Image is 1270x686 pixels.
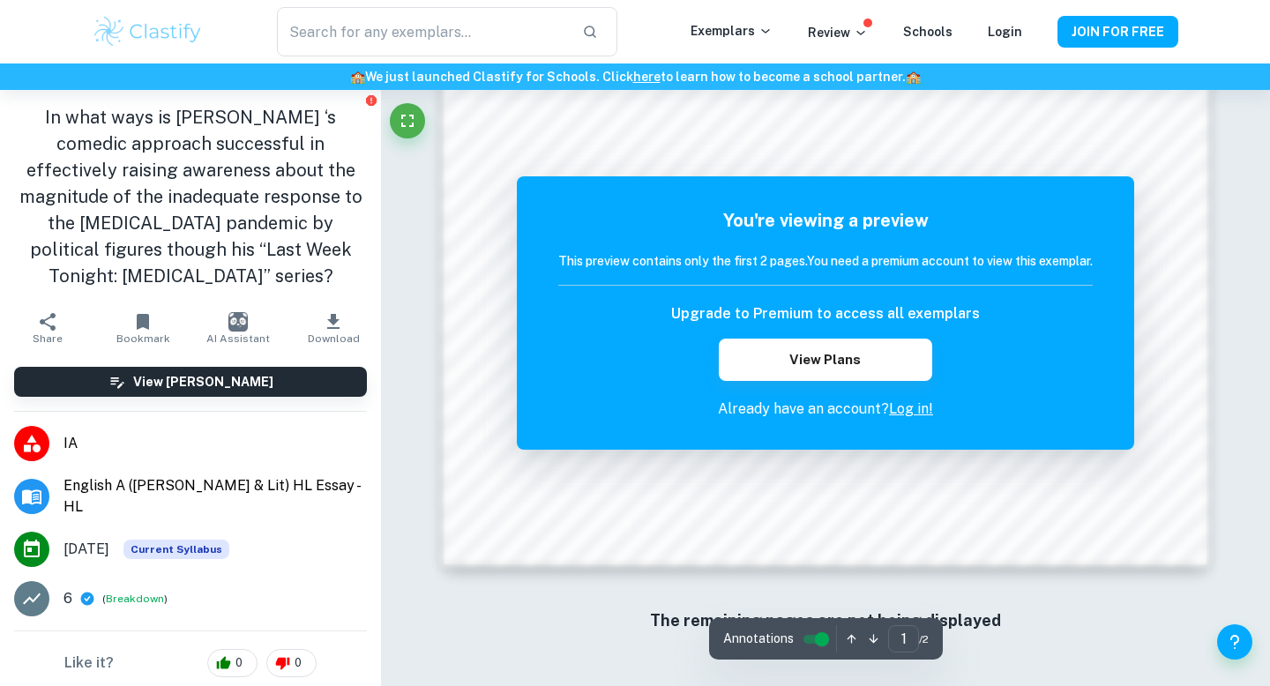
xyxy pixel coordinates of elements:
[123,540,229,559] span: Current Syllabus
[63,539,109,560] span: [DATE]
[691,21,773,41] p: Exemplars
[123,540,229,559] div: This exemplar is based on the current syllabus. Feel free to refer to it for inspiration/ideas wh...
[808,23,868,42] p: Review
[919,631,929,647] span: / 2
[364,93,377,107] button: Report issue
[63,433,367,454] span: IA
[558,207,1093,234] h5: You're viewing a preview
[1057,16,1178,48] button: JOIN FOR FREE
[633,70,661,84] a: here
[390,103,425,138] button: Fullscreen
[102,591,168,608] span: ( )
[4,67,1266,86] h6: We just launched Clastify for Schools. Click to learn how to become a school partner.
[723,630,794,648] span: Annotations
[480,608,1171,633] h6: The remaining pages are not being displayed
[228,312,248,332] img: AI Assistant
[277,7,568,56] input: Search for any exemplars...
[63,475,367,518] span: English A ([PERSON_NAME] & Lit) HL Essay - HL
[63,588,72,609] p: 6
[133,372,273,391] h6: View [PERSON_NAME]
[64,652,114,674] h6: Like it?
[558,251,1093,271] h6: This preview contains only the first 2 pages. You need a premium account to view this exemplar.
[903,25,952,39] a: Schools
[207,649,258,677] div: 0
[889,400,933,417] a: Log in!
[206,332,270,345] span: AI Assistant
[285,654,311,672] span: 0
[286,303,381,353] button: Download
[14,367,367,397] button: View [PERSON_NAME]
[106,591,164,607] button: Breakdown
[14,104,367,289] h1: In what ways is [PERSON_NAME] ‘s comedic approach successful in effectively raising awareness abo...
[226,654,252,672] span: 0
[190,303,286,353] button: AI Assistant
[266,649,317,677] div: 0
[906,70,921,84] span: 🏫
[1217,624,1252,660] button: Help and Feedback
[558,399,1093,420] p: Already have an account?
[92,14,204,49] img: Clastify logo
[988,25,1022,39] a: Login
[308,332,360,345] span: Download
[671,303,980,324] h6: Upgrade to Premium to access all exemplars
[33,332,63,345] span: Share
[350,70,365,84] span: 🏫
[116,332,170,345] span: Bookmark
[95,303,190,353] button: Bookmark
[719,339,932,381] button: View Plans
